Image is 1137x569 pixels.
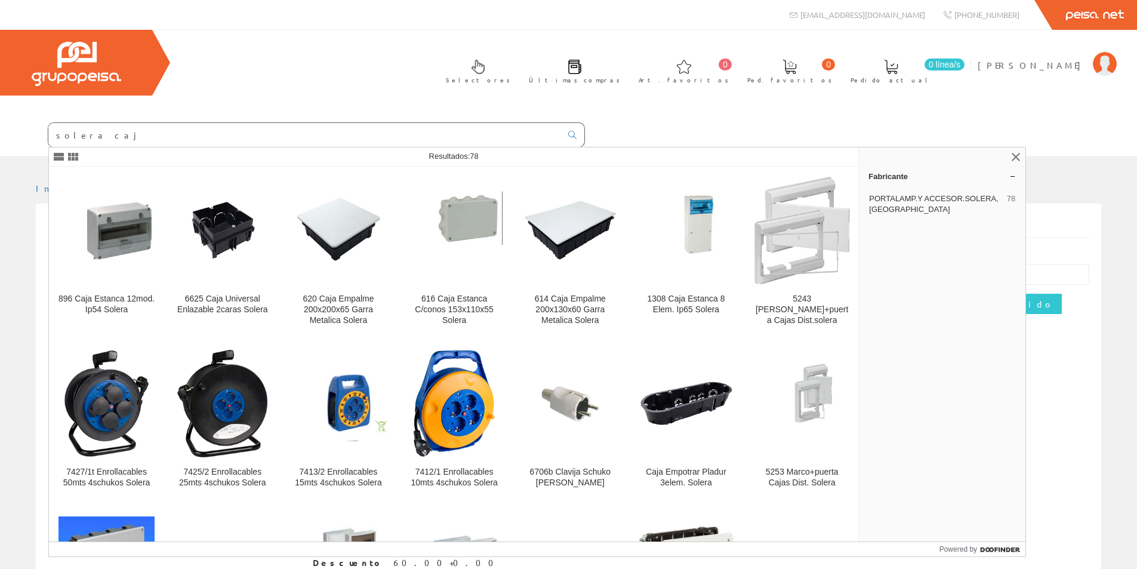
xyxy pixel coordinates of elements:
input: Buscar ... [48,123,561,147]
a: 1308 Caja Estanca 8 Elem. Ip65 Solera 1308 Caja Estanca 8 Elem. Ip65 Solera [628,167,744,340]
img: 7413/2 Enrollacables 15mts 4schukos Solera [290,367,386,441]
div: 5253 Marco+puerta Cajas Dist. Solera [754,467,850,488]
a: Inicio [36,183,87,193]
a: 6625 Caja Universal Enlazable 2caras Solera 6625 Caja Universal Enlazable 2caras Solera [165,167,280,340]
img: 896 Caja Estanca 12mod. Ip54 Solera [58,194,155,267]
a: 896 Caja Estanca 12mod. Ip54 Solera 896 Caja Estanca 12mod. Ip54 Solera [49,167,164,340]
a: 7425/2 Enrollacables 25mts 4schukos Solera 7425/2 Enrollacables 25mts 4schukos Solera [165,340,280,502]
a: 614 Caja Empalme 200x130x60 Garra Metalica Solera 614 Caja Empalme 200x130x60 Garra Metalica Solera [513,167,628,340]
a: Fabricante [859,167,1025,186]
span: 0 [719,59,732,70]
a: Powered by [939,542,1026,556]
div: 896 Caja Estanca 12mod. Ip54 Solera [58,294,155,315]
img: Caja Empotrar Pladur 3elem. Solera [638,356,734,452]
span: Selectores [446,74,510,86]
a: 616 Caja Estanca C/conos 153x110x55 Solera 616 Caja Estanca C/conos 153x110x55 Solera [397,167,512,340]
img: 6625 Caja Universal Enlazable 2caras Solera [174,182,270,278]
span: Pedido actual [851,74,932,86]
span: 78 [470,152,478,161]
img: 620 Caja Empalme 200x200x65 Garra Metalica Solera [290,182,386,278]
a: 5243 Marco+puerta Cajas Dist.solera 5243 [PERSON_NAME]+puerta Cajas Dist.solera [744,167,859,340]
div: 1308 Caja Estanca 8 Elem. Ip65 Solera [638,294,734,315]
div: 620 Caja Empalme 200x200x65 Garra Metalica Solera [290,294,386,326]
span: [PERSON_NAME] [978,59,1087,71]
a: [PERSON_NAME] [978,50,1117,61]
img: 7425/2 Enrollacables 25mts 4schukos Solera [177,350,267,457]
a: 620 Caja Empalme 200x200x65 Garra Metalica Solera 620 Caja Empalme 200x200x65 Garra Metalica Solera [281,167,396,340]
img: Grupo Peisa [32,42,121,86]
span: [EMAIL_ADDRESS][DOMAIN_NAME] [800,10,925,20]
span: 78 [1007,193,1015,215]
img: 6706b Clavija Schuko Blanca Solera [522,356,618,452]
img: 7412/1 Enrollacables 10mts 4schukos Solera [413,350,495,457]
a: 7427/1t Enrollacables 50mts 4schukos Solera 7427/1t Enrollacables 50mts 4schukos Solera [49,340,164,502]
div: 7412/1 Enrollacables 10mts 4schukos Solera [406,467,503,488]
div: 6625 Caja Universal Enlazable 2caras Solera [174,294,270,315]
div: 7427/1t Enrollacables 50mts 4schukos Solera [58,467,155,488]
span: Últimas compras [529,74,620,86]
div: Caja Empotrar Pladur 3elem. Solera [638,467,734,488]
div: 6706b Clavija Schuko [PERSON_NAME] [522,467,618,488]
span: Art. favoritos [639,74,729,86]
img: 1308 Caja Estanca 8 Elem. Ip65 Solera [638,185,734,276]
a: 5253 Marco+puerta Cajas Dist. Solera 5253 Marco+puerta Cajas Dist. Solera [744,340,859,502]
span: 0 [822,59,835,70]
div: 7413/2 Enrollacables 15mts 4schukos Solera [290,467,386,488]
span: Descuento [313,557,384,569]
div: 616 Caja Estanca C/conos 153x110x55 Solera [406,294,503,326]
a: 7413/2 Enrollacables 15mts 4schukos Solera 7413/2 Enrollacables 15mts 4schukos Solera [281,340,396,502]
div: 614 Caja Empalme 200x130x60 Garra Metalica Solera [522,294,618,326]
a: Selectores [434,50,516,91]
span: Resultados: [429,152,479,161]
span: 0 línea/s [925,59,965,70]
img: 5243 Marco+puerta Cajas Dist.solera [754,177,850,284]
a: Caja Empotrar Pladur 3elem. Solera Caja Empotrar Pladur 3elem. Solera [628,340,744,502]
a: 6706b Clavija Schuko Blanca Solera 6706b Clavija Schuko [PERSON_NAME] [513,340,628,502]
img: 614 Caja Empalme 200x130x60 Garra Metalica Solera [522,182,618,278]
div: 7425/2 Enrollacables 25mts 4schukos Solera [174,467,270,488]
img: 7427/1t Enrollacables 50mts 4schukos Solera [64,350,149,457]
img: 5253 Marco+puerta Cajas Dist. Solera [755,350,849,457]
a: Últimas compras [517,50,626,91]
span: PORTALAMP.Y ACCESOR.SOLERA, [GEOGRAPHIC_DATA] [869,193,1002,215]
div: 60.00+0.00 [393,557,501,569]
div: 5243 [PERSON_NAME]+puerta Cajas Dist.solera [754,294,850,326]
a: 7412/1 Enrollacables 10mts 4schukos Solera 7412/1 Enrollacables 10mts 4schukos Solera [397,340,512,502]
span: Powered by [939,544,977,555]
span: Ped. favoritos [747,74,832,86]
span: [PHONE_NUMBER] [954,10,1019,20]
img: 616 Caja Estanca C/conos 153x110x55 Solera [406,190,503,270]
